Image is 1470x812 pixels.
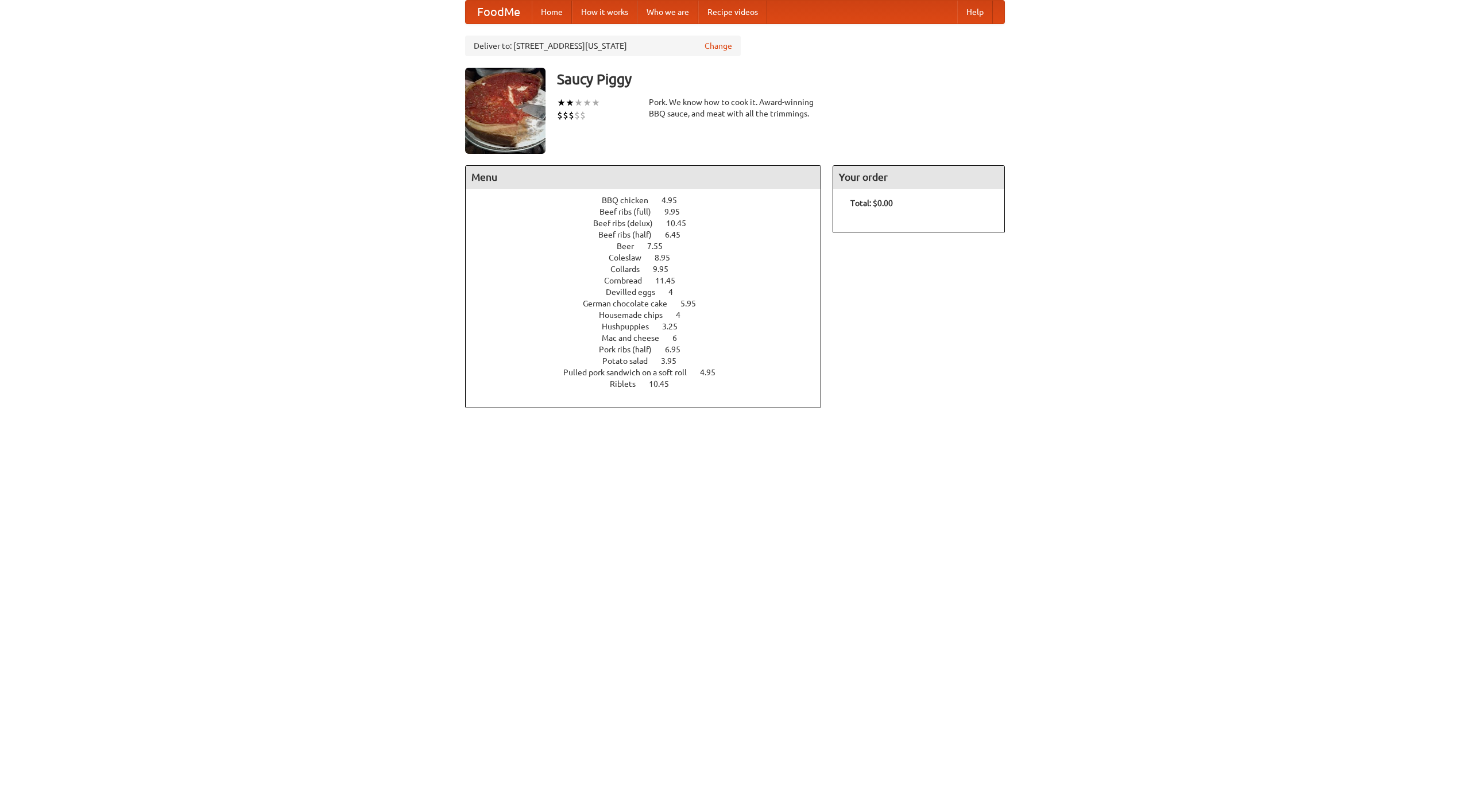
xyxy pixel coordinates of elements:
span: 6 [672,333,688,343]
a: BBQ chicken 4.95 [602,196,698,205]
span: 10.45 [666,219,698,228]
span: 5.95 [680,299,707,308]
a: Housemade chips 4 [599,310,702,320]
span: German chocolate cake [583,299,679,308]
a: Pork ribs (half) 6.95 [599,345,702,354]
li: ★ [574,96,583,109]
span: 7.55 [647,242,674,251]
span: Housemade chips [599,310,674,320]
a: Coleslaw 8.95 [609,253,691,262]
span: 4.95 [700,368,727,377]
a: FoodMe [466,1,532,24]
a: Hushpuppies 3.25 [602,322,699,331]
span: 6.95 [665,345,692,354]
li: ★ [566,96,574,109]
span: Beef ribs (half) [598,230,663,239]
span: Coleslaw [609,253,653,262]
a: Devilled eggs 4 [606,287,694,297]
h4: Your order [833,166,1004,189]
li: ★ [557,96,566,109]
span: Beer [617,242,645,251]
a: Home [532,1,572,24]
span: 4 [676,310,692,320]
li: ★ [583,96,591,109]
h4: Menu [466,166,821,189]
a: Change [705,40,732,52]
span: Collards [610,265,651,274]
div: Deliver to: [STREET_ADDRESS][US_STATE] [465,36,741,56]
a: Cornbread 11.45 [604,276,697,285]
span: 10.45 [649,379,680,388]
span: Devilled eggs [606,287,667,297]
a: Riblets 10.45 [610,379,690,388]
a: Collards 9.95 [610,265,690,274]
h3: Saucy Piggy [557,68,1005,91]
a: Recipe videos [698,1,767,24]
span: Hushpuppies [602,322,660,331]
li: $ [563,109,568,122]
span: 6.45 [665,230,692,239]
span: 4 [668,287,684,297]
span: Pulled pork sandwich on a soft roll [563,368,698,377]
a: Potato salad 3.95 [602,356,698,366]
li: ★ [591,96,600,109]
li: $ [568,109,574,122]
a: Help [957,1,993,24]
span: 3.25 [662,322,689,331]
span: 8.95 [655,253,682,262]
li: $ [574,109,580,122]
b: Total: $0.00 [850,199,893,208]
span: Potato salad [602,356,659,366]
div: Pork. We know how to cook it. Award-winning BBQ sauce, and meat with all the trimmings. [649,96,821,119]
span: Riblets [610,379,647,388]
span: Beef ribs (delux) [593,219,664,228]
span: 3.95 [661,356,688,366]
span: Cornbread [604,276,653,285]
img: angular.jpg [465,68,546,154]
a: Mac and cheese 6 [602,333,698,343]
a: Beef ribs (delux) 10.45 [593,219,707,228]
span: 11.45 [655,276,687,285]
span: BBQ chicken [602,196,660,205]
span: 4.95 [661,196,688,205]
a: Who we are [637,1,698,24]
li: $ [580,109,586,122]
li: $ [557,109,563,122]
span: 9.95 [664,207,691,216]
span: Beef ribs (full) [599,207,663,216]
a: Beef ribs (full) 9.95 [599,207,701,216]
a: Beef ribs (half) 6.45 [598,230,702,239]
a: Pulled pork sandwich on a soft roll 4.95 [563,368,737,377]
a: German chocolate cake 5.95 [583,299,717,308]
span: 9.95 [653,265,680,274]
a: Beer 7.55 [617,242,684,251]
a: How it works [572,1,637,24]
span: Pork ribs (half) [599,345,663,354]
span: Mac and cheese [602,333,671,343]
